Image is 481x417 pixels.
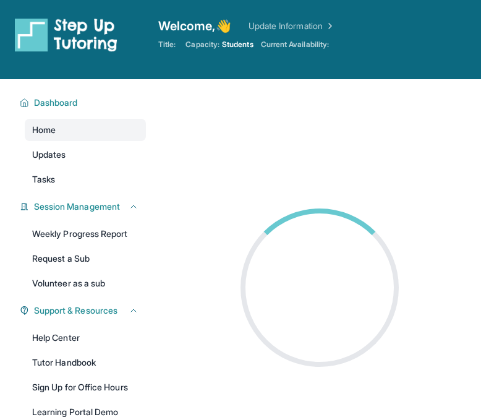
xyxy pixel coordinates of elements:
a: Request a Sub [25,247,146,270]
a: Updates [25,144,146,166]
a: Home [25,119,146,141]
a: Weekly Progress Report [25,223,146,245]
a: Volunteer as a sub [25,272,146,294]
span: Students [222,40,253,49]
a: Help Center [25,327,146,349]
span: Tasks [32,173,55,186]
img: Chevron Right [323,20,335,32]
a: Tasks [25,168,146,191]
a: Sign Up for Office Hours [25,376,146,398]
span: Dashboard [34,97,78,109]
button: Session Management [29,200,138,213]
span: Welcome, 👋 [158,17,231,35]
span: Updates [32,148,66,161]
a: Update Information [249,20,335,32]
span: Home [32,124,56,136]
span: Current Availability: [261,40,329,49]
a: Tutor Handbook [25,351,146,374]
img: logo [15,17,117,52]
span: Capacity: [185,40,219,49]
button: Support & Resources [29,304,138,317]
span: Support & Resources [34,304,117,317]
span: Title: [158,40,176,49]
span: Session Management [34,200,120,213]
button: Dashboard [29,97,138,109]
